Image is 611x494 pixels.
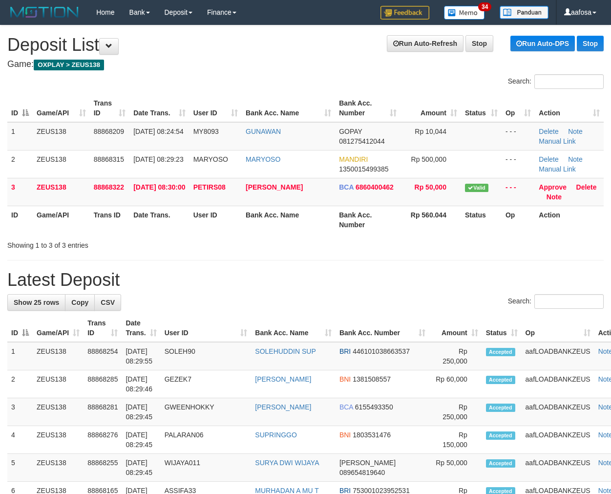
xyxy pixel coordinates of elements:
[129,94,189,122] th: Date Trans.: activate to sort column ascending
[190,206,242,234] th: User ID
[161,370,252,398] td: GEZEK7
[339,469,385,476] span: Copy 089654819640 to clipboard
[387,35,464,52] a: Run Auto-Refresh
[339,165,388,173] span: Copy 1350015499385 to clipboard
[190,94,242,122] th: User ID: activate to sort column ascending
[122,426,160,454] td: [DATE] 08:29:45
[7,398,33,426] td: 3
[161,342,252,370] td: SOLEH90
[339,347,351,355] span: BRI
[534,74,604,89] input: Search:
[33,122,90,150] td: ZEUS138
[7,342,33,370] td: 1
[486,376,515,384] span: Accepted
[486,348,515,356] span: Accepted
[94,155,124,163] span: 88868315
[353,347,410,355] span: Copy 446101038663537 to clipboard
[486,459,515,468] span: Accepted
[255,403,311,411] a: [PERSON_NAME]
[510,36,575,51] a: Run Auto-DPS
[242,206,335,234] th: Bank Acc. Name
[7,60,604,69] h4: Game:
[255,375,311,383] a: [PERSON_NAME]
[65,294,95,311] a: Copy
[101,299,115,306] span: CSV
[33,370,84,398] td: ZEUS138
[502,178,535,206] td: - - -
[522,426,594,454] td: aafLOADBANKZEUS
[94,183,124,191] span: 88868322
[508,294,604,309] label: Search:
[339,403,353,411] span: BCA
[133,155,183,163] span: [DATE] 08:29:23
[122,314,160,342] th: Date Trans.: activate to sort column ascending
[7,122,33,150] td: 1
[335,94,400,122] th: Bank Acc. Number: activate to sort column ascending
[539,155,558,163] a: Delete
[522,454,594,482] td: aafLOADBANKZEUS
[539,165,576,173] a: Manual Link
[547,193,562,201] a: Note
[122,342,160,370] td: [DATE] 08:29:55
[429,370,482,398] td: Rp 60,000
[7,426,33,454] td: 4
[7,178,33,206] td: 3
[193,128,219,135] span: MY8093
[568,155,583,163] a: Note
[355,403,393,411] span: Copy 6155493350 to clipboard
[429,454,482,482] td: Rp 50,000
[522,398,594,426] td: aafLOADBANKZEUS
[411,155,446,163] span: Rp 500,000
[7,5,82,20] img: MOTION_logo.png
[539,183,567,191] a: Approve
[90,94,130,122] th: Trans ID: activate to sort column ascending
[7,370,33,398] td: 2
[33,426,84,454] td: ZEUS138
[539,128,558,135] a: Delete
[576,183,597,191] a: Delete
[478,2,491,11] span: 34
[193,155,228,163] span: MARYOSO
[353,375,391,383] span: Copy 1381508557 to clipboard
[246,183,303,191] a: [PERSON_NAME]
[502,94,535,122] th: Op: activate to sort column ascending
[482,314,522,342] th: Status: activate to sort column ascending
[502,150,535,178] td: - - -
[133,183,185,191] span: [DATE] 08:30:00
[461,206,502,234] th: Status
[415,183,446,191] span: Rp 50,000
[33,178,90,206] td: ZEUS138
[84,314,122,342] th: Trans ID: activate to sort column ascending
[90,206,130,234] th: Trans ID
[522,314,594,342] th: Op: activate to sort column ascending
[161,314,252,342] th: User ID: activate to sort column ascending
[7,206,33,234] th: ID
[129,206,189,234] th: Date Trans.
[465,184,488,192] span: Valid transaction
[539,137,576,145] a: Manual Link
[84,398,122,426] td: 88868281
[335,206,400,234] th: Bank Acc. Number
[522,370,594,398] td: aafLOADBANKZEUS
[429,342,482,370] td: Rp 250,000
[535,206,604,234] th: Action
[33,314,84,342] th: Game/API: activate to sort column ascending
[84,426,122,454] td: 88868276
[535,94,604,122] th: Action: activate to sort column ascending
[465,35,493,52] a: Stop
[33,454,84,482] td: ZEUS138
[400,94,461,122] th: Amount: activate to sort column ascending
[508,74,604,89] label: Search:
[33,94,90,122] th: Game/API: activate to sort column ascending
[380,6,429,20] img: Feedback.jpg
[415,128,446,135] span: Rp 10,044
[339,431,351,439] span: BNI
[339,155,368,163] span: MANDIRI
[353,431,391,439] span: Copy 1803531476 to clipboard
[429,314,482,342] th: Amount: activate to sort column ascending
[71,299,88,306] span: Copy
[84,454,122,482] td: 88868255
[193,183,226,191] span: PETIRS08
[502,122,535,150] td: - - -
[7,454,33,482] td: 5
